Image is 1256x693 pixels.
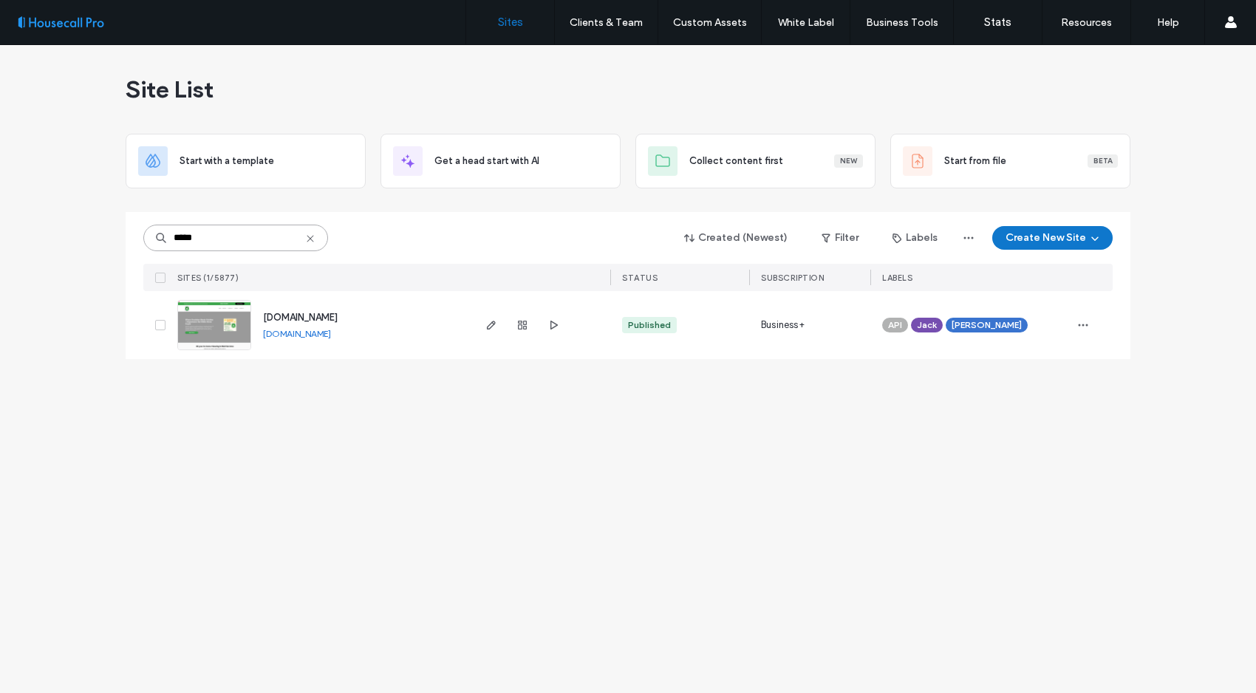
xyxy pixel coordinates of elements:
div: Beta [1088,154,1118,168]
span: Get a head start with AI [434,154,539,168]
span: Site List [126,75,214,104]
span: API [888,318,902,332]
div: Published [628,318,671,332]
span: Start with a template [180,154,274,168]
span: Jack [917,318,937,332]
a: [DOMAIN_NAME] [263,312,338,323]
span: SITES (1/5877) [177,273,239,283]
span: Collect content first [689,154,783,168]
a: [DOMAIN_NAME] [263,328,331,339]
span: SUBSCRIPTION [761,273,824,283]
label: White Label [778,16,834,29]
label: Resources [1061,16,1112,29]
span: LABELS [882,273,912,283]
label: Clients & Team [570,16,643,29]
label: Custom Assets [673,16,747,29]
button: Filter [807,226,873,250]
label: Stats [984,16,1011,29]
label: Help [1157,16,1179,29]
button: Created (Newest) [672,226,801,250]
div: Get a head start with AI [380,134,621,188]
span: Business+ [761,318,805,332]
span: [PERSON_NAME] [952,318,1022,332]
span: STATUS [622,273,658,283]
button: Labels [879,226,951,250]
div: Start from fileBeta [890,134,1130,188]
span: Help [33,10,64,24]
div: New [834,154,863,168]
div: Start with a template [126,134,366,188]
button: Create New Site [992,226,1113,250]
span: Start from file [944,154,1006,168]
label: Sites [498,16,523,29]
div: Collect content firstNew [635,134,876,188]
label: Business Tools [866,16,938,29]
